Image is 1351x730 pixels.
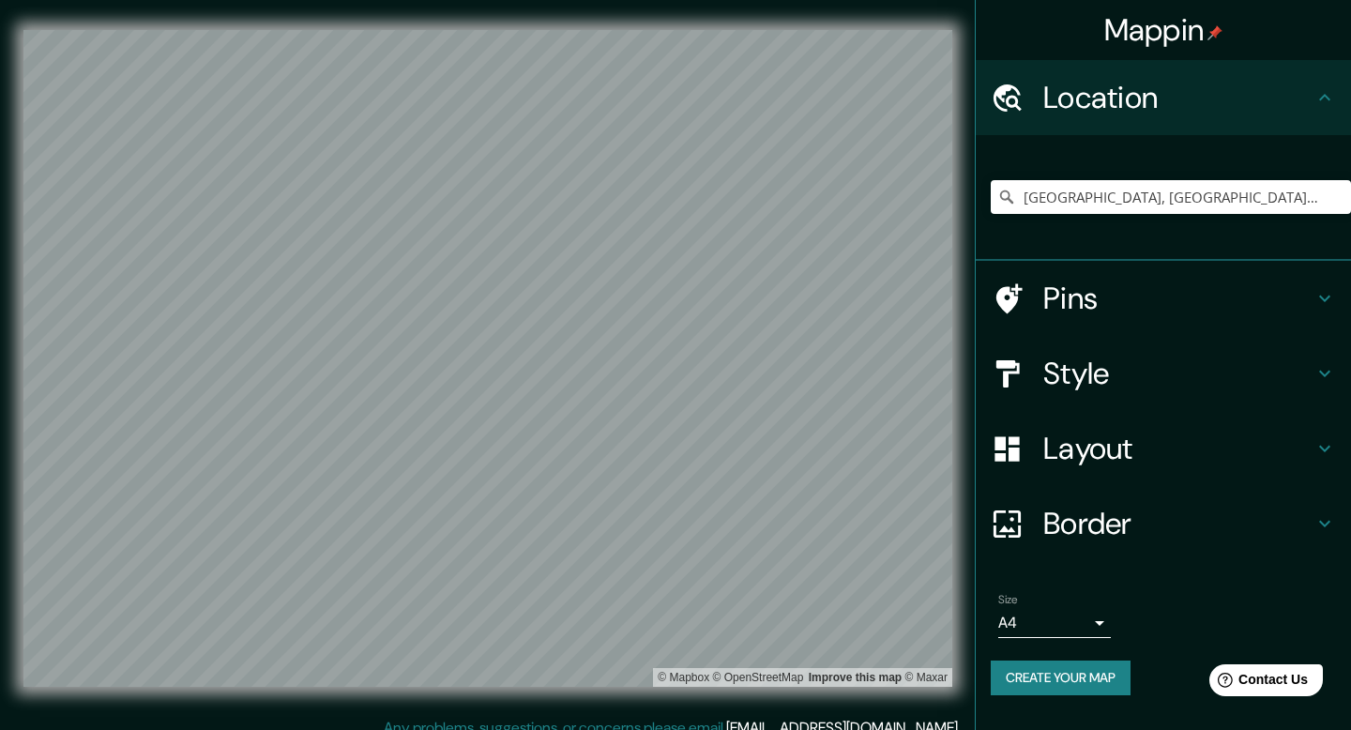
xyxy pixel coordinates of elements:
[1043,280,1313,317] h4: Pins
[713,671,804,684] a: OpenStreetMap
[998,592,1018,608] label: Size
[1207,25,1222,40] img: pin-icon.png
[1043,355,1313,392] h4: Style
[904,671,948,684] a: Maxar
[1184,657,1330,709] iframe: Help widget launcher
[976,486,1351,561] div: Border
[1104,11,1223,49] h4: Mappin
[991,661,1131,695] button: Create your map
[1043,505,1313,542] h4: Border
[1043,79,1313,116] h4: Location
[998,608,1111,638] div: A4
[1043,430,1313,467] h4: Layout
[658,671,709,684] a: Mapbox
[976,261,1351,336] div: Pins
[809,671,902,684] a: Map feedback
[23,30,952,687] canvas: Map
[976,60,1351,135] div: Location
[976,336,1351,411] div: Style
[991,180,1351,214] input: Pick your city or area
[976,411,1351,486] div: Layout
